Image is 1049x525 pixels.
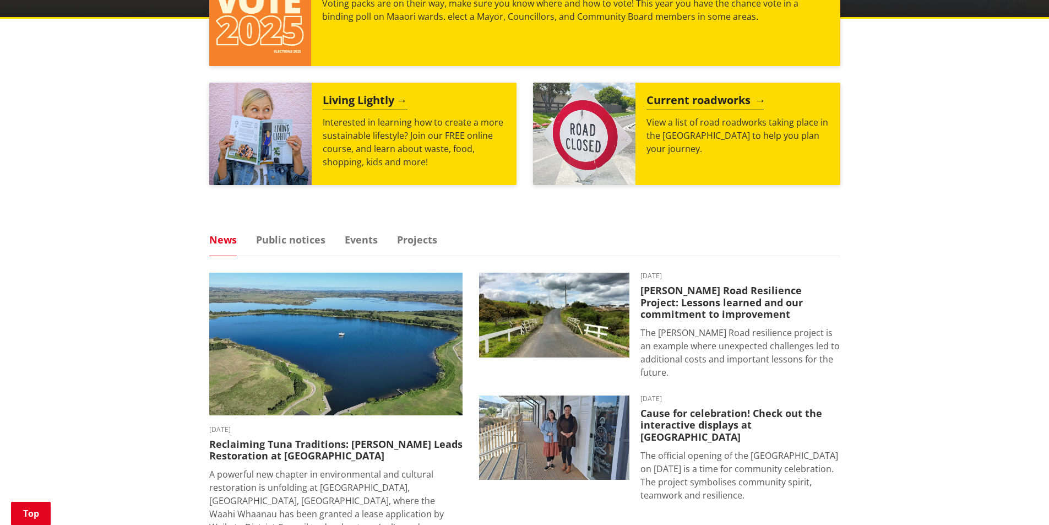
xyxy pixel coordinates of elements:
img: Road closed sign [533,83,635,185]
a: Public notices [256,235,325,245]
img: PR-21222 Huia Road Relience Munro Road Bridge [479,273,629,358]
time: [DATE] [640,396,840,402]
a: Current roadworks View a list of road roadworks taking place in the [GEOGRAPHIC_DATA] to help you... [533,83,840,185]
h2: Current roadworks [646,94,764,110]
h3: Reclaiming Tuna Traditions: [PERSON_NAME] Leads Restoration at [GEOGRAPHIC_DATA] [209,439,463,462]
img: Mainstream Green Workshop Series [209,83,312,185]
a: [DATE] Cause for celebration! Check out the interactive displays at [GEOGRAPHIC_DATA] The officia... [479,396,840,502]
a: Events [345,235,378,245]
img: Huntly Museum - Debra Kane and Kristy Wilson [479,396,629,480]
a: Living Lightly Interested in learning how to create a more sustainable lifestyle? Join our FREE o... [209,83,517,185]
img: Lake Waahi (Lake Puketirini in the foreground) [209,273,463,415]
h3: [PERSON_NAME] Road Resilience Project: Lessons learned and our commitment to improvement [640,285,840,321]
a: [DATE] [PERSON_NAME] Road Resilience Project: Lessons learned and our commitment to improvement T... [479,273,840,379]
h3: Cause for celebration! Check out the interactive displays at [GEOGRAPHIC_DATA] [640,408,840,443]
a: Top [11,502,51,525]
a: News [209,235,237,245]
p: The official opening of the [GEOGRAPHIC_DATA] on [DATE] is a time for community celebration. The ... [640,449,840,502]
iframe: Messenger Launcher [998,479,1038,518]
p: View a list of road roadworks taking place in the [GEOGRAPHIC_DATA] to help you plan your journey. [646,116,829,155]
time: [DATE] [209,426,463,433]
time: [DATE] [640,273,840,279]
p: The [PERSON_NAME] Road resilience project is an example where unexpected challenges led to additi... [640,326,840,379]
a: Projects [397,235,437,245]
h2: Living Lightly [323,94,407,110]
p: Interested in learning how to create a more sustainable lifestyle? Join our FREE online course, a... [323,116,506,169]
